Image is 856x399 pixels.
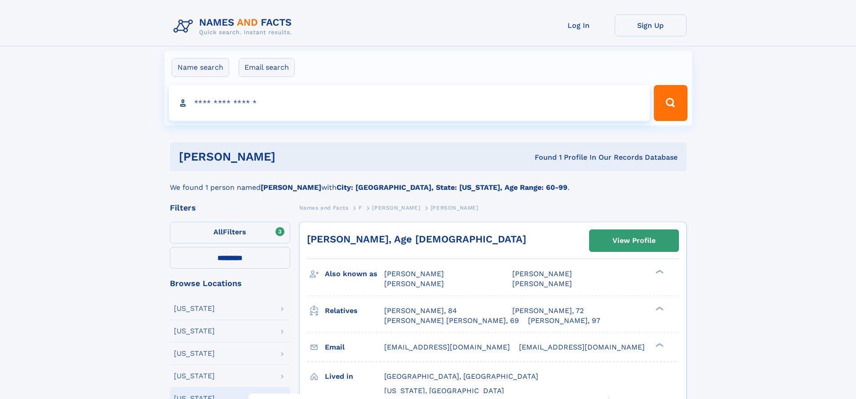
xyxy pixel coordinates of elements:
[519,343,645,351] span: [EMAIL_ADDRESS][DOMAIN_NAME]
[359,202,362,213] a: F
[384,386,504,395] span: [US_STATE], [GEOGRAPHIC_DATA]
[384,269,444,278] span: [PERSON_NAME]
[239,58,295,77] label: Email search
[372,202,420,213] a: [PERSON_NAME]
[653,342,664,348] div: ❯
[372,205,420,211] span: [PERSON_NAME]
[325,369,384,384] h3: Lived in
[359,205,362,211] span: F
[512,269,572,278] span: [PERSON_NAME]
[384,343,510,351] span: [EMAIL_ADDRESS][DOMAIN_NAME]
[213,228,223,236] span: All
[307,233,526,245] a: [PERSON_NAME], Age [DEMOGRAPHIC_DATA]
[170,204,290,212] div: Filters
[384,279,444,288] span: [PERSON_NAME]
[299,202,349,213] a: Names and Facts
[512,279,572,288] span: [PERSON_NAME]
[170,279,290,287] div: Browse Locations
[615,14,687,36] a: Sign Up
[325,340,384,355] h3: Email
[325,266,384,282] h3: Also known as
[261,183,321,192] b: [PERSON_NAME]
[612,230,656,251] div: View Profile
[384,316,519,326] a: [PERSON_NAME] [PERSON_NAME], 69
[174,350,215,357] div: [US_STATE]
[174,327,215,335] div: [US_STATE]
[528,316,600,326] a: [PERSON_NAME], 97
[590,230,679,251] a: View Profile
[174,372,215,380] div: [US_STATE]
[325,303,384,318] h3: Relatives
[384,372,538,381] span: [GEOGRAPHIC_DATA], [GEOGRAPHIC_DATA]
[654,85,687,121] button: Search Button
[169,85,650,121] input: search input
[653,269,664,275] div: ❯
[174,305,215,312] div: [US_STATE]
[430,205,479,211] span: [PERSON_NAME]
[170,14,299,39] img: Logo Names and Facts
[170,222,290,243] label: Filters
[179,151,405,162] h1: [PERSON_NAME]
[172,58,229,77] label: Name search
[337,183,568,192] b: City: [GEOGRAPHIC_DATA], State: [US_STATE], Age Range: 60-99
[512,306,584,316] a: [PERSON_NAME], 72
[543,14,615,36] a: Log In
[405,152,678,162] div: Found 1 Profile In Our Records Database
[170,171,687,193] div: We found 1 person named with .
[653,305,664,311] div: ❯
[384,306,457,316] a: [PERSON_NAME], 84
